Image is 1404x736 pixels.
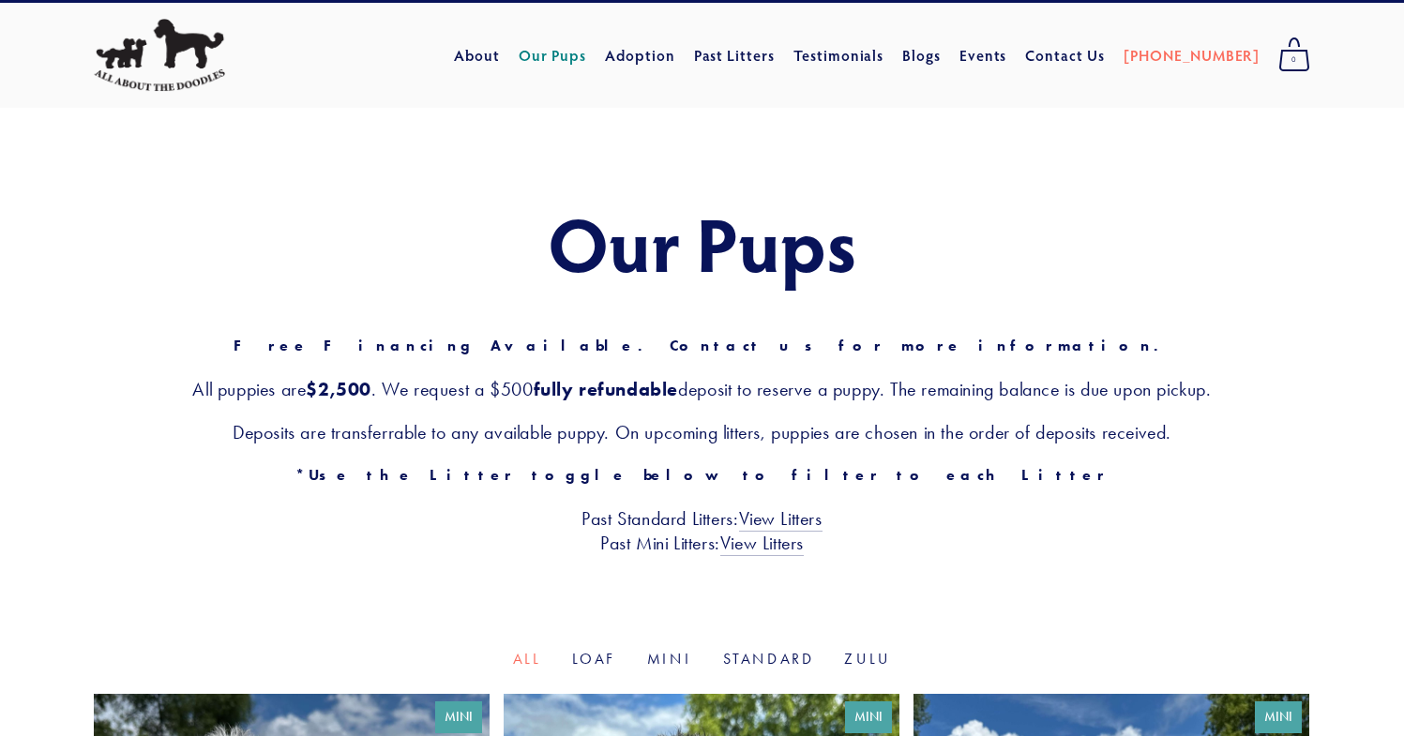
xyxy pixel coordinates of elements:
[1124,38,1260,72] a: [PHONE_NUMBER]
[739,507,823,532] a: View Litters
[94,377,1310,401] h3: All puppies are . We request a $500 deposit to reserve a puppy. The remaining balance is due upon...
[295,466,1109,484] strong: *Use the Litter toggle below to filter to each Litter
[94,506,1310,555] h3: Past Standard Litters: Past Mini Litters:
[94,420,1310,444] h3: Deposits are transferrable to any available puppy. On upcoming litters, puppies are chosen in the...
[723,650,815,668] a: Standard
[1269,32,1320,79] a: 0 items in cart
[234,337,1170,354] strong: Free Financing Available. Contact us for more information.
[519,38,587,72] a: Our Pups
[1025,38,1105,72] a: Contact Us
[94,19,225,92] img: All About The Doodles
[534,378,679,400] strong: fully refundable
[1278,48,1310,72] span: 0
[959,38,1007,72] a: Events
[454,38,500,72] a: About
[902,38,941,72] a: Blogs
[605,38,675,72] a: Adoption
[720,532,804,556] a: View Litters
[793,38,884,72] a: Testimonials
[572,650,617,668] a: Loaf
[844,650,891,668] a: Zulu
[647,650,693,668] a: Mini
[513,650,542,668] a: All
[694,45,776,65] a: Past Litters
[306,378,371,400] strong: $2,500
[94,202,1310,284] h1: Our Pups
